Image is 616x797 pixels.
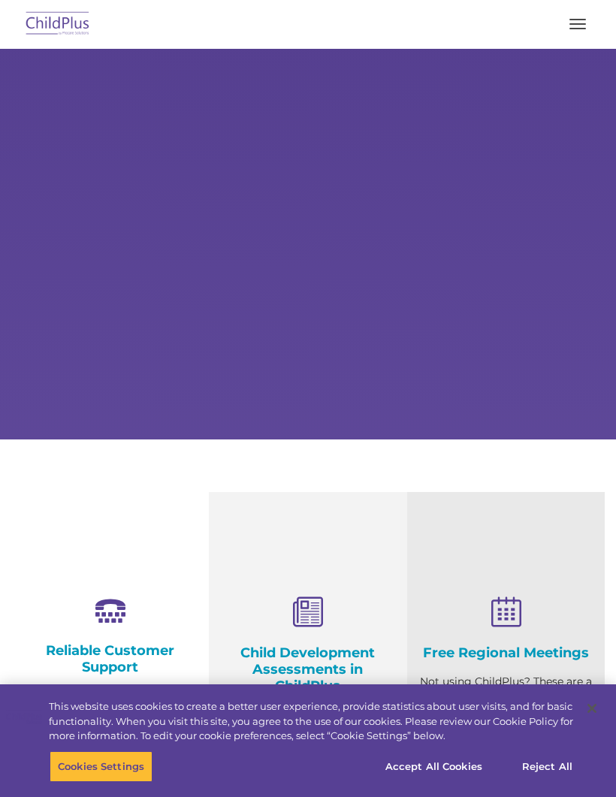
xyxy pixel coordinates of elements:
h4: Reliable Customer Support [23,642,198,675]
h4: Child Development Assessments in ChildPlus [220,645,395,694]
div: This website uses cookies to create a better user experience, provide statistics about user visit... [49,699,573,744]
button: Cookies Settings [50,750,152,782]
button: Reject All [500,750,594,782]
button: Close [575,692,608,725]
p: Not using ChildPlus? These are a great opportunity to network and learn from ChildPlus users. Fin... [418,672,593,766]
h4: Free Regional Meetings [418,645,593,661]
img: ChildPlus by Procare Solutions [23,7,93,42]
button: Accept All Cookies [377,750,491,782]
